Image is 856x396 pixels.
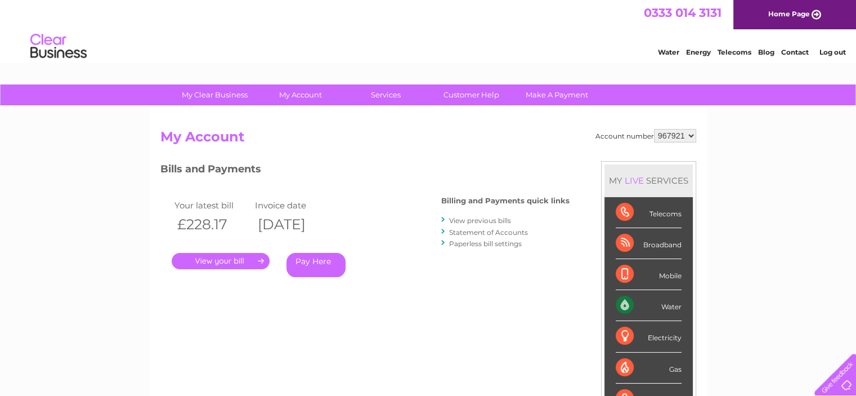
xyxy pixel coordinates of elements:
[616,228,682,259] div: Broadband
[622,175,646,186] div: LIVE
[160,161,570,181] h3: Bills and Payments
[644,6,721,20] a: 0333 014 3131
[616,290,682,321] div: Water
[616,259,682,290] div: Mobile
[449,216,511,225] a: View previous bills
[172,198,253,213] td: Your latest bill
[160,129,696,150] h2: My Account
[616,353,682,384] div: Gas
[449,239,522,248] a: Paperless bill settings
[718,48,751,56] a: Telecoms
[781,48,809,56] a: Contact
[286,253,346,277] a: Pay Here
[758,48,774,56] a: Blog
[168,84,261,105] a: My Clear Business
[658,48,679,56] a: Water
[686,48,711,56] a: Energy
[30,29,87,64] img: logo.png
[441,197,570,205] h4: Billing and Payments quick links
[616,197,682,228] div: Telecoms
[510,84,603,105] a: Make A Payment
[339,84,432,105] a: Services
[254,84,347,105] a: My Account
[252,198,333,213] td: Invoice date
[449,228,528,237] a: Statement of Accounts
[616,321,682,352] div: Electricity
[425,84,518,105] a: Customer Help
[604,164,693,197] div: MY SERVICES
[172,253,270,269] a: .
[163,6,694,55] div: Clear Business is a trading name of Verastar Limited (registered in [GEOGRAPHIC_DATA] No. 3667643...
[595,129,696,143] div: Account number
[819,48,845,56] a: Log out
[172,213,253,236] th: £228.17
[252,213,333,236] th: [DATE]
